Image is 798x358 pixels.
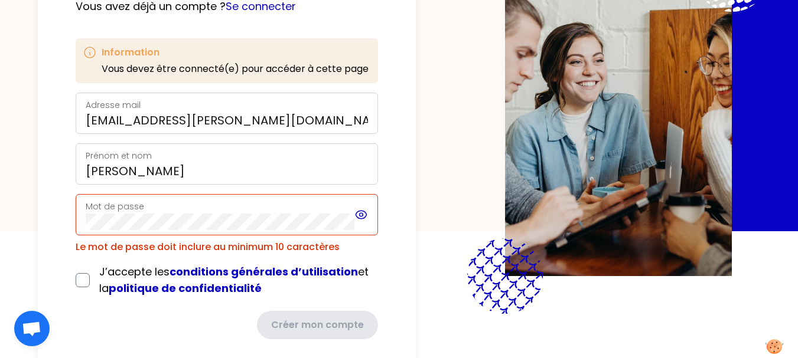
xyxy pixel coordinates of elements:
[109,281,262,295] a: politique de confidentialité
[170,264,358,279] a: conditions générales d’utilisation
[14,311,50,346] div: Ouvrir le chat
[86,150,152,162] label: Prénom et nom
[257,311,378,339] button: Créer mon compte
[99,264,369,295] span: J’accepte les et la
[86,99,141,111] label: Adresse mail
[86,201,144,212] label: Mot de passe
[102,62,369,76] p: Vous devez être connecté(e) pour accéder à cette page
[76,240,378,254] div: Le mot de passe doit inclure au minimum 10 caractères
[102,45,369,60] h3: Information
